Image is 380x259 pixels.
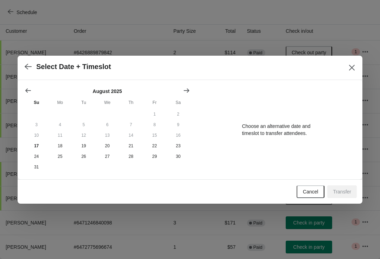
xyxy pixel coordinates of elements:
[303,189,318,195] span: Cancel
[166,130,190,141] button: Saturday August 16 2025
[143,119,166,130] button: Friday August 8 2025
[72,151,95,162] button: Tuesday August 26 2025
[72,96,95,109] th: Tuesday
[25,151,48,162] button: Sunday August 24 2025
[119,151,143,162] button: Thursday August 28 2025
[166,151,190,162] button: Saturday August 30 2025
[95,130,119,141] button: Wednesday August 13 2025
[48,119,72,130] button: Monday August 4 2025
[95,119,119,130] button: Wednesday August 6 2025
[48,130,72,141] button: Monday August 11 2025
[48,96,72,109] th: Monday
[25,162,48,172] button: Sunday August 31 2025
[95,151,119,162] button: Wednesday August 27 2025
[119,119,143,130] button: Thursday August 7 2025
[72,130,95,141] button: Tuesday August 12 2025
[25,119,48,130] button: Sunday August 3 2025
[119,130,143,141] button: Thursday August 14 2025
[48,141,72,151] button: Monday August 18 2025
[166,96,190,109] th: Saturday
[143,96,166,109] th: Friday
[22,84,34,97] button: Show previous month, July 2025
[36,63,111,71] h2: Select Date + Timeslot
[180,84,193,97] button: Show next month, September 2025
[119,96,143,109] th: Thursday
[72,119,95,130] button: Tuesday August 5 2025
[297,185,325,198] button: Cancel
[48,151,72,162] button: Monday August 25 2025
[143,151,166,162] button: Friday August 29 2025
[95,96,119,109] th: Wednesday
[95,141,119,151] button: Wednesday August 20 2025
[346,61,358,74] button: Close
[143,141,166,151] button: Friday August 22 2025
[25,141,48,151] button: Today Sunday August 17 2025
[242,123,311,137] p: Choose an alternative date and timeslot to transfer attendees.
[166,119,190,130] button: Saturday August 9 2025
[25,96,48,109] th: Sunday
[143,130,166,141] button: Friday August 15 2025
[166,141,190,151] button: Saturday August 23 2025
[25,130,48,141] button: Sunday August 10 2025
[119,141,143,151] button: Thursday August 21 2025
[72,141,95,151] button: Tuesday August 19 2025
[166,109,190,119] button: Saturday August 2 2025
[143,109,166,119] button: Friday August 1 2025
